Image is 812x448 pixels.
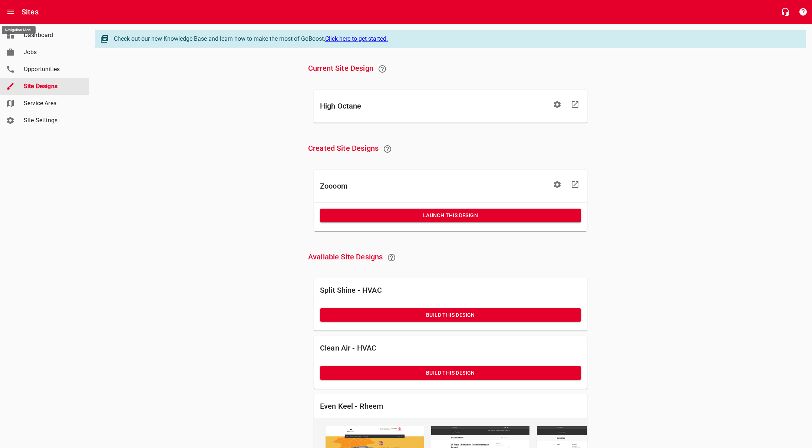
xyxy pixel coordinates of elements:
a: Learn about switching Site Designs [379,140,396,158]
h6: Split Shine - HVAC [320,284,581,296]
h6: Current Site Design [308,60,593,78]
a: Click here to get started. [325,35,388,42]
span: Launch This Design [326,211,575,220]
span: Build this Design [326,368,575,378]
button: Live Chat [776,3,794,21]
span: Site Designs [24,82,80,91]
span: Service Area [24,99,80,108]
span: Site Settings [24,116,80,125]
button: Launch This Design [320,209,581,222]
a: Learn about our recommended Site updates [373,60,391,78]
a: Visit Site [566,176,584,193]
h6: Clean Air - HVAC [320,342,581,354]
span: Build this Design [326,311,575,320]
a: Learn about switching Site Designs [383,249,400,266]
h6: Sites [22,6,39,18]
button: Open drawer [2,3,20,21]
h6: Available Site Designs [308,249,593,266]
span: Dashboard [24,31,80,40]
span: Opportunities [24,65,80,74]
h6: High Octane [320,100,548,112]
div: Check out our new Knowledge Base and learn how to make the most of GoBoost. [114,34,798,43]
button: Build this Design [320,308,581,322]
h6: Even Keel - Rheem [320,400,581,412]
h6: Zoooom [320,180,548,192]
button: Edit Site Settings [548,96,566,113]
a: Visit Site [566,96,584,113]
h6: Created Site Designs [308,140,593,158]
span: Jobs [24,48,80,57]
button: Build this Design [320,366,581,380]
button: Support Portal [794,3,812,21]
